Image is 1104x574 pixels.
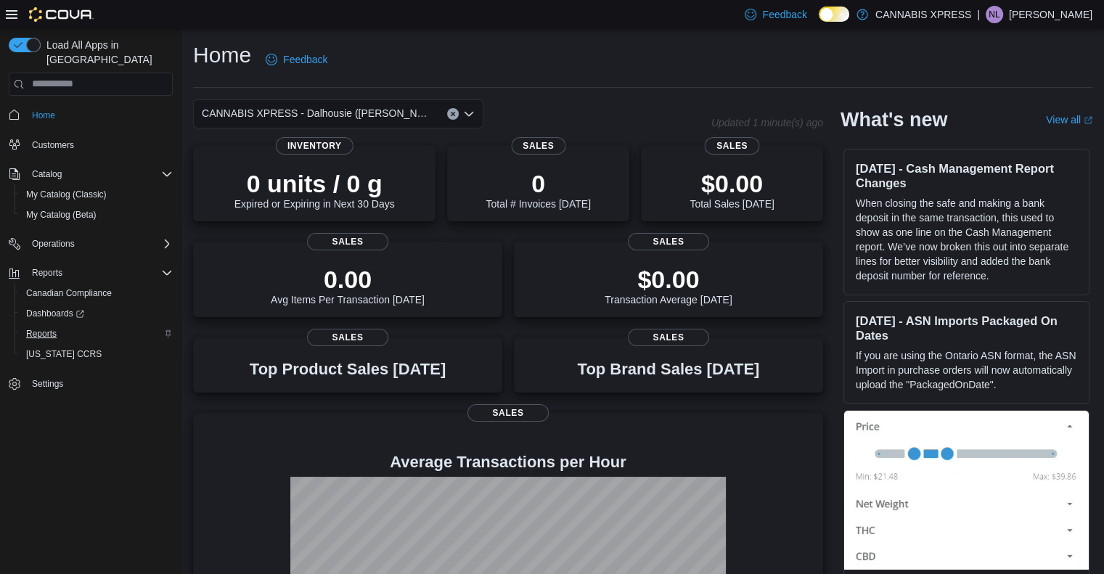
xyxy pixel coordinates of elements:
button: Open list of options [463,108,475,120]
button: Reports [15,324,179,344]
span: Dashboards [26,308,84,319]
p: If you are using the Ontario ASN format, the ASN Import in purchase orders will now automatically... [856,348,1077,392]
p: Updated 1 minute(s) ago [711,117,823,128]
a: My Catalog (Beta) [20,206,102,224]
p: [PERSON_NAME] [1009,6,1092,23]
h3: Top Product Sales [DATE] [250,361,446,378]
a: Reports [20,325,62,343]
span: Load All Apps in [GEOGRAPHIC_DATA] [41,38,173,67]
p: 0 [486,169,590,198]
p: $0.00 [690,169,774,198]
button: Catalog [3,164,179,184]
a: [US_STATE] CCRS [20,345,107,363]
h3: [DATE] - ASN Imports Packaged On Dates [856,313,1077,343]
a: Home [26,107,61,124]
span: Operations [32,238,75,250]
a: View allExternal link [1046,114,1092,126]
span: [US_STATE] CCRS [26,348,102,360]
span: Catalog [26,165,173,183]
h4: Average Transactions per Hour [205,454,811,471]
span: My Catalog (Classic) [26,189,107,200]
span: My Catalog (Beta) [20,206,173,224]
span: Canadian Compliance [20,284,173,302]
h3: Top Brand Sales [DATE] [578,361,760,378]
span: Catalog [32,168,62,180]
button: Canadian Compliance [15,283,179,303]
p: CANNABIS XPRESS [875,6,971,23]
span: Home [26,106,173,124]
span: Settings [26,374,173,393]
button: Reports [26,264,68,282]
a: Customers [26,136,80,154]
span: Canadian Compliance [26,287,112,299]
span: CANNABIS XPRESS - Dalhousie ([PERSON_NAME][GEOGRAPHIC_DATA]) [202,104,433,122]
span: Sales [307,329,388,346]
button: Home [3,104,179,126]
span: Customers [32,139,74,151]
input: Dark Mode [819,7,849,22]
nav: Complex example [9,99,173,432]
button: Catalog [26,165,68,183]
span: Reports [32,267,62,279]
span: My Catalog (Beta) [26,209,97,221]
p: $0.00 [605,265,732,294]
a: Dashboards [20,305,90,322]
span: Washington CCRS [20,345,173,363]
p: 0 units / 0 g [234,169,395,198]
div: Expired or Expiring in Next 30 Days [234,169,395,210]
button: [US_STATE] CCRS [15,344,179,364]
svg: External link [1084,116,1092,125]
span: Operations [26,235,173,253]
a: Feedback [260,45,333,74]
div: Avg Items Per Transaction [DATE] [271,265,425,306]
a: Canadian Compliance [20,284,118,302]
button: Operations [26,235,81,253]
span: Sales [628,233,709,250]
span: Customers [26,136,173,154]
span: Inventory [276,137,353,155]
h1: Home [193,41,251,70]
span: Sales [628,329,709,346]
a: Settings [26,375,69,393]
span: My Catalog (Classic) [20,186,173,203]
button: Settings [3,373,179,394]
div: Nathan Lawlor [986,6,1003,23]
h2: What's new [841,108,947,131]
a: My Catalog (Classic) [20,186,113,203]
span: Reports [26,264,173,282]
img: Cova [29,7,94,22]
button: Clear input [447,108,459,120]
span: Sales [511,137,565,155]
span: Reports [26,328,57,340]
span: Dashboards [20,305,173,322]
span: Feedback [762,7,806,22]
button: Operations [3,234,179,254]
a: Dashboards [15,303,179,324]
p: When closing the safe and making a bank deposit in the same transaction, this used to show as one... [856,196,1077,283]
span: Home [32,110,55,121]
div: Transaction Average [DATE] [605,265,732,306]
span: Reports [20,325,173,343]
span: Sales [307,233,388,250]
div: Total Sales [DATE] [690,169,774,210]
span: Sales [705,137,759,155]
span: Settings [32,378,63,390]
span: Feedback [283,52,327,67]
button: My Catalog (Classic) [15,184,179,205]
p: | [977,6,980,23]
button: My Catalog (Beta) [15,205,179,225]
span: Sales [467,404,549,422]
button: Reports [3,263,179,283]
h3: [DATE] - Cash Management Report Changes [856,161,1077,190]
div: Total # Invoices [DATE] [486,169,590,210]
button: Customers [3,134,179,155]
p: 0.00 [271,265,425,294]
span: NL [989,6,999,23]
